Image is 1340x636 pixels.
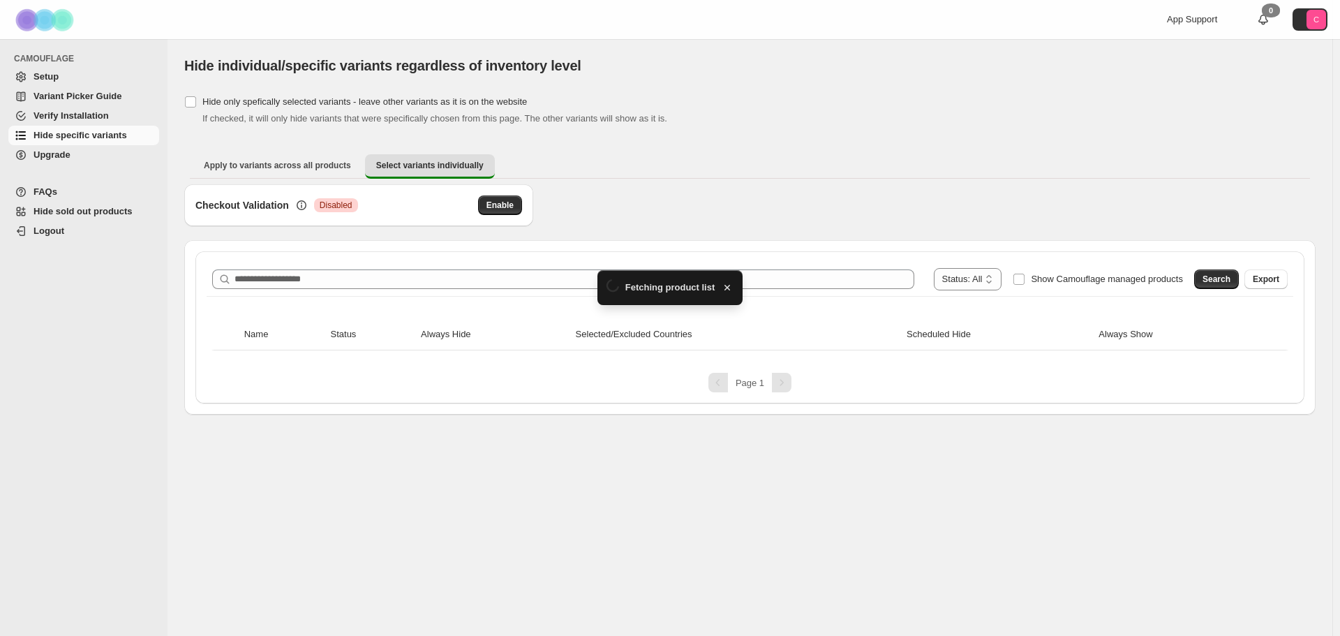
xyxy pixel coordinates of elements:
a: Verify Installation [8,106,159,126]
a: Upgrade [8,145,159,165]
img: Camouflage [11,1,81,39]
th: Scheduled Hide [902,319,1094,350]
a: Logout [8,221,159,241]
span: Setup [33,71,59,82]
span: Select variants individually [376,160,484,171]
th: Always Hide [417,319,572,350]
th: Always Show [1094,319,1260,350]
th: Selected/Excluded Countries [572,319,903,350]
span: Search [1203,274,1230,285]
a: Setup [8,67,159,87]
a: Hide specific variants [8,126,159,145]
button: Select variants individually [365,154,495,179]
th: Status [327,319,417,350]
button: Avatar with initials C [1293,8,1327,31]
a: 0 [1256,13,1270,27]
span: Fetching product list [625,281,715,295]
span: Variant Picker Guide [33,91,121,101]
a: FAQs [8,182,159,202]
span: Disabled [320,200,352,211]
span: Logout [33,225,64,236]
span: FAQs [33,186,57,197]
span: Hide specific variants [33,130,127,140]
span: App Support [1167,14,1217,24]
span: CAMOUFLAGE [14,53,161,64]
text: C [1313,15,1319,24]
span: Page 1 [736,378,764,388]
button: Export [1244,269,1288,289]
a: Variant Picker Guide [8,87,159,106]
span: Hide only spefically selected variants - leave other variants as it is on the website [202,96,527,107]
span: Verify Installation [33,110,109,121]
span: Show Camouflage managed products [1031,274,1183,284]
button: Enable [478,195,522,215]
span: Enable [486,200,514,211]
span: Hide individual/specific variants regardless of inventory level [184,58,581,73]
span: Avatar with initials C [1306,10,1326,29]
span: Export [1253,274,1279,285]
span: Hide sold out products [33,206,133,216]
button: Apply to variants across all products [193,154,362,177]
span: Upgrade [33,149,70,160]
div: 0 [1262,3,1280,17]
a: Hide sold out products [8,202,159,221]
div: Select variants individually [184,184,1316,415]
h3: Checkout Validation [195,198,289,212]
th: Name [240,319,327,350]
span: Apply to variants across all products [204,160,351,171]
span: If checked, it will only hide variants that were specifically chosen from this page. The other va... [202,113,667,124]
button: Search [1194,269,1239,289]
nav: Pagination [207,373,1293,392]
